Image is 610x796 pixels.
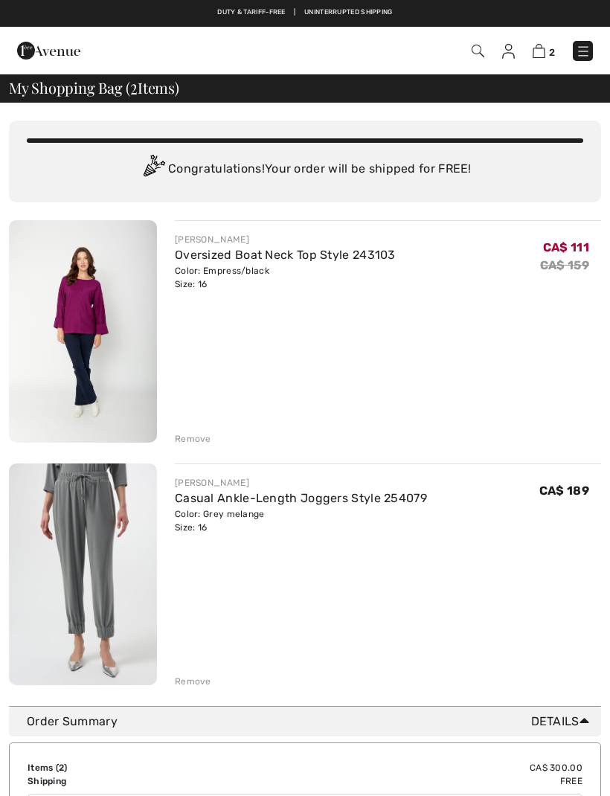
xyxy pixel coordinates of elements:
span: CA$ 111 [543,240,589,254]
div: Remove [175,432,211,446]
a: Oversized Boat Neck Top Style 243103 [175,248,396,262]
div: [PERSON_NAME] [175,233,396,246]
img: My Info [502,44,515,59]
span: CA$ 189 [539,484,589,498]
a: Casual Ankle-Length Joggers Style 254079 [175,491,427,505]
s: CA$ 159 [540,258,589,272]
span: 2 [59,763,64,773]
span: My Shopping Bag ( Items) [9,80,179,95]
a: 1ère Avenue [17,42,80,57]
div: Congratulations! Your order will be shipped for FREE! [27,155,583,184]
td: Shipping [28,774,223,788]
td: Items ( ) [28,761,223,774]
td: Free [223,774,582,788]
span: 2 [549,47,555,58]
span: 2 [130,77,138,96]
div: [PERSON_NAME] [175,476,427,490]
img: Menu [576,44,591,59]
td: CA$ 300.00 [223,761,582,774]
img: Shopping Bag [533,44,545,58]
img: Congratulation2.svg [138,155,168,184]
img: Casual Ankle-Length Joggers Style 254079 [9,463,157,685]
div: Remove [175,675,211,688]
img: Oversized Boat Neck Top Style 243103 [9,220,157,443]
a: 2 [533,42,555,60]
img: Search [472,45,484,57]
img: 1ère Avenue [17,36,80,65]
div: Color: Grey melange Size: 16 [175,507,427,534]
div: Order Summary [27,713,595,731]
span: Details [531,713,595,731]
div: Color: Empress/black Size: 16 [175,264,396,291]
